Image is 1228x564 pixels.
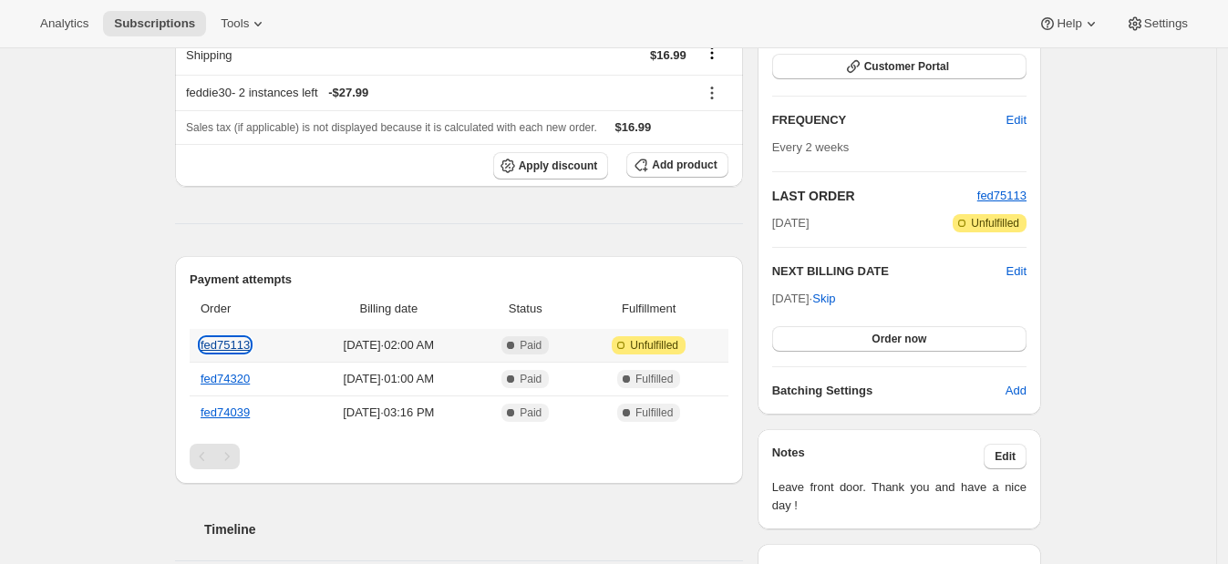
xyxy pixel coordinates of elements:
[190,444,728,469] nav: Pagination
[872,332,926,346] span: Order now
[1027,11,1110,36] button: Help
[772,326,1027,352] button: Order now
[201,338,250,352] a: fed75113
[864,59,949,74] span: Customer Portal
[615,120,652,134] span: $16.99
[210,11,278,36] button: Tools
[630,338,678,353] span: Unfulfilled
[201,405,250,419] a: fed74039
[772,54,1027,79] button: Customer Portal
[307,336,470,354] span: [DATE] · 02:00 AM
[650,48,686,62] span: $16.99
[977,187,1027,205] button: fed75113
[493,152,609,179] button: Apply discount
[995,376,1037,405] button: Add
[971,216,1019,231] span: Unfulfilled
[772,478,1027,515] span: Leave front door. Thank you and have a nice day !
[520,372,542,386] span: Paid
[772,214,810,232] span: [DATE]
[186,121,597,134] span: Sales tax (if applicable) is not displayed because it is calculated with each new order.
[772,262,1006,281] h2: NEXT BILLING DATE
[984,444,1027,469] button: Edit
[201,372,250,385] a: fed74320
[995,449,1016,464] span: Edit
[635,405,673,420] span: Fulfilled
[40,16,88,31] span: Analytics
[175,35,483,75] th: Shipping
[772,444,985,469] h3: Notes
[519,159,598,173] span: Apply discount
[1144,16,1188,31] span: Settings
[186,84,686,102] div: feddie30 - 2 instances left
[481,300,570,318] span: Status
[652,158,717,172] span: Add product
[307,300,470,318] span: Billing date
[1006,382,1027,400] span: Add
[190,289,302,329] th: Order
[29,11,99,36] button: Analytics
[114,16,195,31] span: Subscriptions
[204,520,743,538] h2: Timeline
[520,405,542,420] span: Paid
[626,152,728,178] button: Add product
[812,290,835,308] span: Skip
[801,284,846,313] button: Skip
[1006,111,1027,129] span: Edit
[307,404,470,422] span: [DATE] · 03:16 PM
[772,111,1006,129] h2: FREQUENCY
[635,372,673,386] span: Fulfilled
[996,106,1037,135] button: Edit
[977,189,1027,202] a: fed75113
[581,300,717,318] span: Fulfillment
[190,271,728,289] h2: Payment attempts
[772,140,850,154] span: Every 2 weeks
[1006,262,1027,281] button: Edit
[103,11,206,36] button: Subscriptions
[772,382,1006,400] h6: Batching Settings
[328,84,368,102] span: - $27.99
[1115,11,1199,36] button: Settings
[772,187,977,205] h2: LAST ORDER
[697,43,727,63] button: Shipping actions
[772,292,836,305] span: [DATE] ·
[1057,16,1081,31] span: Help
[520,338,542,353] span: Paid
[221,16,249,31] span: Tools
[307,370,470,388] span: [DATE] · 01:00 AM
